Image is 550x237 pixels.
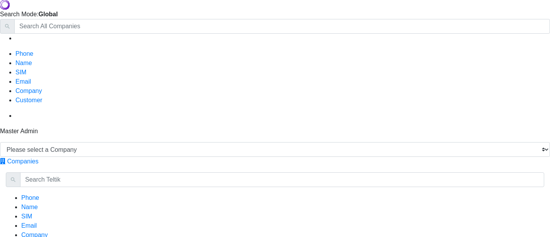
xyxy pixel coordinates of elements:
[15,97,42,103] a: Customer
[15,60,32,66] a: Name
[15,50,33,57] a: Phone
[7,158,38,165] span: Companies
[39,11,58,17] strong: Global
[15,88,42,94] a: Company
[21,222,37,229] a: Email
[14,19,550,34] input: Search All Companies
[21,213,32,220] a: SIM
[15,78,31,85] a: Email
[20,172,544,187] input: Search Teltik
[21,194,39,201] a: Phone
[21,204,38,210] a: Name
[15,69,26,76] a: SIM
